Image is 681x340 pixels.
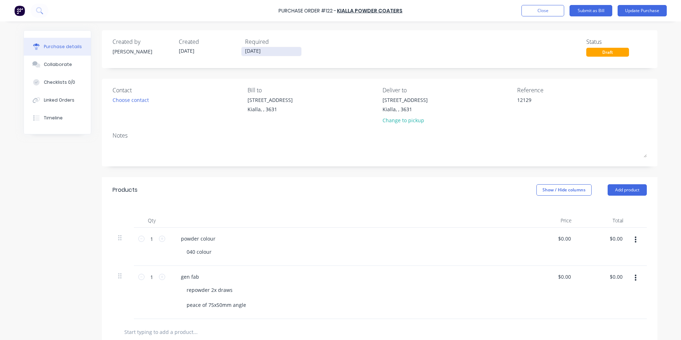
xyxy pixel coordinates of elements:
[179,37,239,46] div: Created
[517,96,606,112] textarea: 12129
[175,272,205,282] div: gen fab
[44,115,63,121] div: Timeline
[24,73,91,91] button: Checklists 0/0
[577,213,629,228] div: Total
[245,37,306,46] div: Required
[526,213,577,228] div: Price
[536,184,592,196] button: Show / Hide columns
[24,109,91,127] button: Timeline
[337,7,402,14] a: Kialla Powder Coaters
[24,56,91,73] button: Collaborate
[521,5,564,16] button: Close
[383,117,428,124] div: Change to pickup
[24,91,91,109] button: Linked Orders
[618,5,667,16] button: Update Purchase
[44,79,75,86] div: Checklists 0/0
[383,86,512,94] div: Deliver to
[248,105,293,113] div: Kialla, , 3631
[44,43,82,50] div: Purchase details
[113,48,173,55] div: [PERSON_NAME]
[175,233,221,244] div: powder colour
[586,37,647,46] div: Status
[124,325,266,339] input: Start typing to add a product...
[181,285,252,310] div: repowder 2x draws peace of 75x50mm angle
[248,96,293,104] div: [STREET_ADDRESS]
[279,7,336,15] div: Purchase Order #122 -
[113,96,149,104] div: Choose contact
[24,38,91,56] button: Purchase details
[181,247,217,257] div: 040 colour
[113,131,647,140] div: Notes
[113,186,137,194] div: Products
[570,5,612,16] button: Submit as Bill
[113,86,242,94] div: Contact
[586,48,629,57] div: Draft
[134,213,170,228] div: Qty
[608,184,647,196] button: Add product
[113,37,173,46] div: Created by
[44,61,72,68] div: Collaborate
[248,86,377,94] div: Bill to
[517,86,647,94] div: Reference
[14,5,25,16] img: Factory
[383,105,428,113] div: Kialla, , 3631
[44,97,74,103] div: Linked Orders
[383,96,428,104] div: [STREET_ADDRESS]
